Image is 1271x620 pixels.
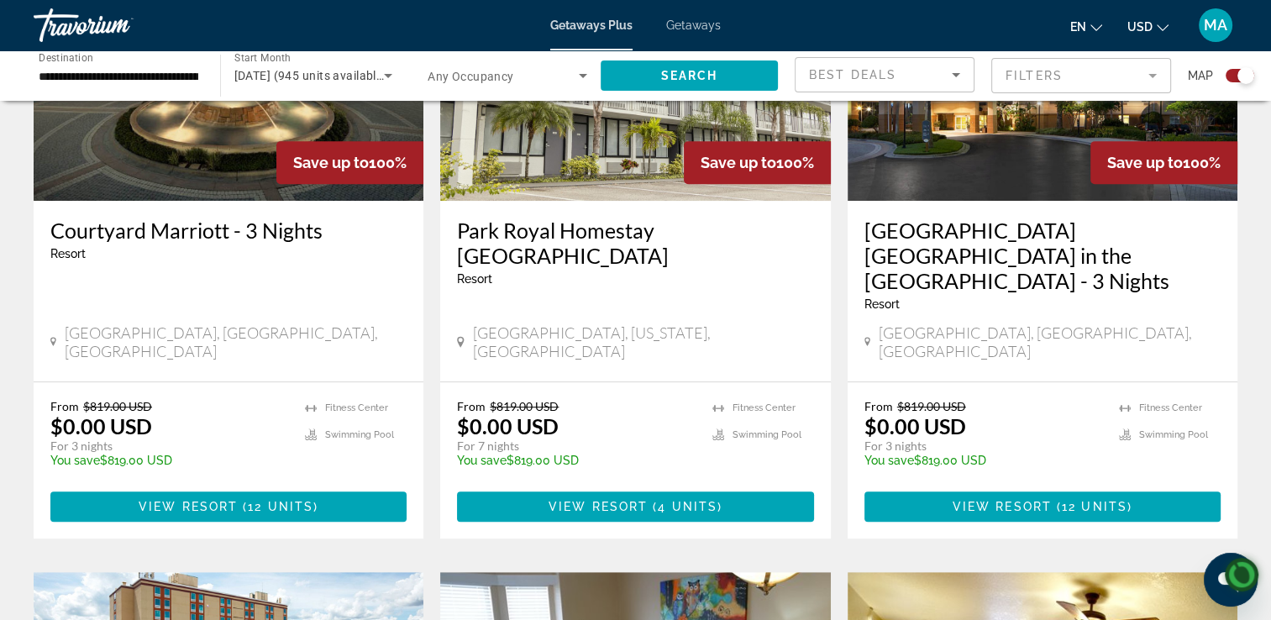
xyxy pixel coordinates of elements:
[660,69,717,82] span: Search
[733,402,796,413] span: Fitness Center
[50,399,79,413] span: From
[666,18,721,32] a: Getaways
[550,18,633,32] a: Getaways Plus
[648,500,722,513] span: ( )
[50,247,86,260] span: Resort
[325,429,394,440] span: Swimming Pool
[864,413,966,439] p: $0.00 USD
[1070,20,1086,34] span: en
[1139,402,1202,413] span: Fitness Center
[809,68,896,81] span: Best Deals
[953,500,1052,513] span: View Resort
[701,154,776,171] span: Save up to
[65,323,407,360] span: [GEOGRAPHIC_DATA], [GEOGRAPHIC_DATA], [GEOGRAPHIC_DATA]
[1107,154,1183,171] span: Save up to
[50,491,407,522] button: View Resort(12 units)
[1194,8,1237,43] button: User Menu
[428,70,514,83] span: Any Occupancy
[549,500,648,513] span: View Resort
[864,297,900,311] span: Resort
[457,413,559,439] p: $0.00 USD
[50,218,407,243] a: Courtyard Marriott - 3 Nights
[658,500,717,513] span: 4 units
[864,439,1102,454] p: For 3 nights
[601,60,779,91] button: Search
[1052,500,1132,513] span: ( )
[809,65,960,85] mat-select: Sort by
[457,454,507,467] span: You save
[1070,14,1102,39] button: Change language
[1090,141,1237,184] div: 100%
[248,500,313,513] span: 12 units
[864,454,914,467] span: You save
[879,323,1221,360] span: [GEOGRAPHIC_DATA], [GEOGRAPHIC_DATA], [GEOGRAPHIC_DATA]
[276,141,423,184] div: 100%
[457,454,695,467] p: $819.00 USD
[490,399,559,413] span: $819.00 USD
[1188,64,1213,87] span: Map
[293,154,369,171] span: Save up to
[139,500,238,513] span: View Resort
[50,413,152,439] p: $0.00 USD
[864,454,1102,467] p: $819.00 USD
[83,399,152,413] span: $819.00 USD
[864,399,893,413] span: From
[50,454,288,467] p: $819.00 USD
[684,141,831,184] div: 100%
[50,454,100,467] span: You save
[991,57,1171,94] button: Filter
[897,399,966,413] span: $819.00 USD
[864,491,1221,522] button: View Resort(12 units)
[457,439,695,454] p: For 7 nights
[34,3,202,47] a: Travorium
[238,500,318,513] span: ( )
[457,218,813,268] a: Park Royal Homestay [GEOGRAPHIC_DATA]
[1127,14,1169,39] button: Change currency
[733,429,801,440] span: Swimming Pool
[1204,17,1227,34] span: MA
[39,51,93,63] span: Destination
[1062,500,1127,513] span: 12 units
[1139,429,1208,440] span: Swimming Pool
[234,69,387,82] span: [DATE] (945 units available)
[457,272,492,286] span: Resort
[1127,20,1153,34] span: USD
[457,399,486,413] span: From
[50,439,288,454] p: For 3 nights
[473,323,814,360] span: [GEOGRAPHIC_DATA], [US_STATE], [GEOGRAPHIC_DATA]
[325,402,388,413] span: Fitness Center
[457,491,813,522] button: View Resort(4 units)
[234,52,291,64] span: Start Month
[864,218,1221,293] a: [GEOGRAPHIC_DATA] [GEOGRAPHIC_DATA] in the [GEOGRAPHIC_DATA] - 3 Nights
[1204,553,1258,607] iframe: Button to launch messaging window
